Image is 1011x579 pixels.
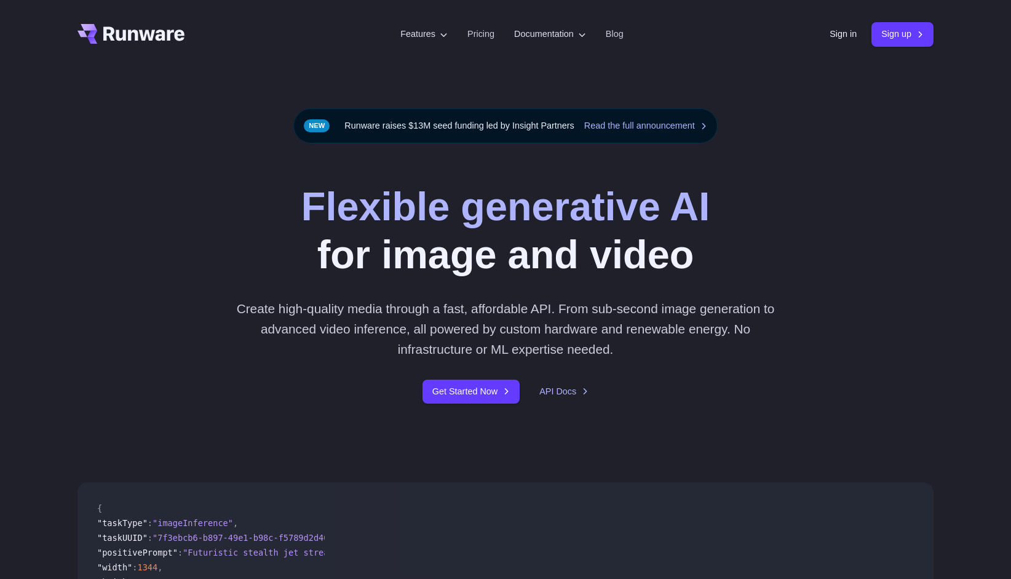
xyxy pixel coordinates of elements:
strong: Flexible generative AI [301,184,710,229]
a: Read the full announcement [584,119,707,133]
span: : [148,533,153,543]
span: "Futuristic stealth jet streaking through a neon-lit cityscape with glowing purple exhaust" [183,548,641,557]
div: Runware raises $13M seed funding led by Insight Partners [293,108,718,143]
span: "taskUUID" [97,533,148,543]
h1: for image and video [301,183,710,279]
span: "width" [97,562,132,572]
p: Create high-quality media through a fast, affordable API. From sub-second image generation to adv... [232,298,780,360]
span: : [132,562,137,572]
span: 1344 [137,562,157,572]
a: Sign up [871,22,934,46]
span: , [157,562,162,572]
a: Sign in [830,27,857,41]
a: Pricing [467,27,494,41]
span: { [97,503,102,513]
label: Features [400,27,448,41]
a: Go to / [77,24,184,44]
span: , [233,518,238,528]
span: "imageInference" [153,518,233,528]
span: "taskType" [97,518,148,528]
span: "positivePrompt" [97,548,178,557]
span: "7f3ebcb6-b897-49e1-b98c-f5789d2d40d7" [153,533,344,543]
span: : [148,518,153,528]
a: Get Started Now [422,380,520,404]
label: Documentation [514,27,586,41]
span: : [178,548,183,557]
a: API Docs [539,385,589,399]
a: Blog [606,27,624,41]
